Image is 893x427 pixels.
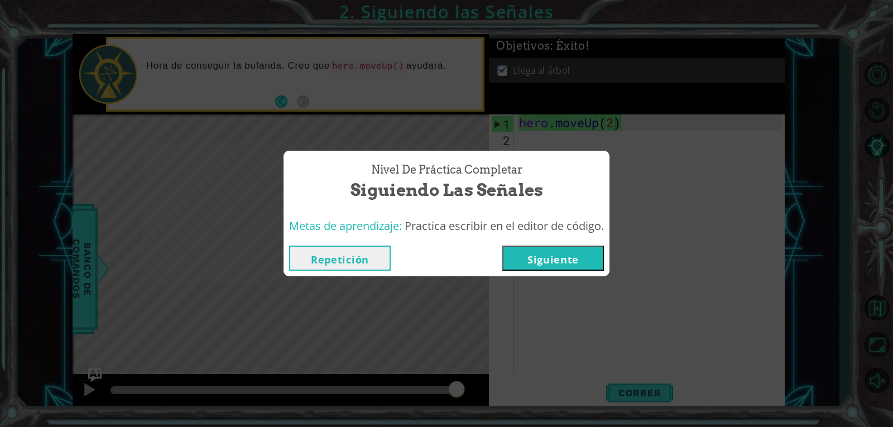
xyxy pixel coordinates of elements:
span: Siguiendo las Señales [351,178,543,202]
button: Siguiente [502,246,604,271]
button: Repetición [289,246,391,271]
span: Nivel de Práctica Completar [371,162,522,178]
span: Practica escribir en el editor de código. [405,218,604,233]
span: Metas de aprendizaje: [289,218,402,233]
